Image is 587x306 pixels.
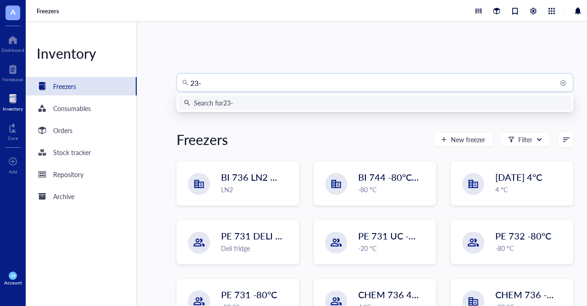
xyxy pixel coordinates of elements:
div: Notebook [2,77,23,82]
div: Freezers [53,81,76,91]
span: JM [11,274,15,278]
div: Stock tracker [53,147,91,157]
span: A [11,6,16,17]
span: [DATE] 4°C [495,171,542,184]
div: Dashboard [1,47,24,53]
a: Freezers [37,7,61,15]
div: Repository [53,169,83,179]
div: Inventory [3,106,23,111]
div: Archive [53,191,74,201]
div: Consumables [53,103,91,113]
div: Deli fridge [221,243,293,253]
a: Repository [26,165,137,184]
div: Filter [518,134,532,145]
div: Core [8,135,18,141]
span: PE 731 DELI 4C [221,229,287,242]
div: Account [4,280,22,285]
a: Stock tracker [26,143,137,161]
a: Archive [26,187,137,206]
span: BI 736 LN2 Chest [221,171,293,184]
div: -80 °C [495,243,567,253]
span: PE 732 -80°C [495,229,551,242]
div: Freezers [177,130,228,149]
a: Core [8,121,18,141]
div: LN2 [221,184,293,195]
span: CHEM 736 -80°C [495,288,567,301]
a: Notebook [2,62,23,82]
span: CHEM 736 4°C [358,288,421,301]
span: New freezer [451,136,485,143]
div: 4 °C [495,184,567,195]
a: Consumables [26,99,137,117]
span: PE 731 UC -20°C [358,229,429,242]
div: Add [9,169,17,174]
span: BI 744 -80°C [in vivo] [358,171,445,184]
a: Inventory [3,91,23,111]
a: Freezers [26,77,137,95]
button: New freezer [433,132,493,147]
span: PE 731 -80°C [221,288,277,301]
a: Orders [26,121,137,139]
div: -20 °C [358,243,430,253]
div: Inventory [26,44,137,62]
div: Search for 23- [194,98,233,108]
a: Dashboard [1,33,24,53]
div: -80 °C [358,184,430,195]
div: Orders [53,125,72,135]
